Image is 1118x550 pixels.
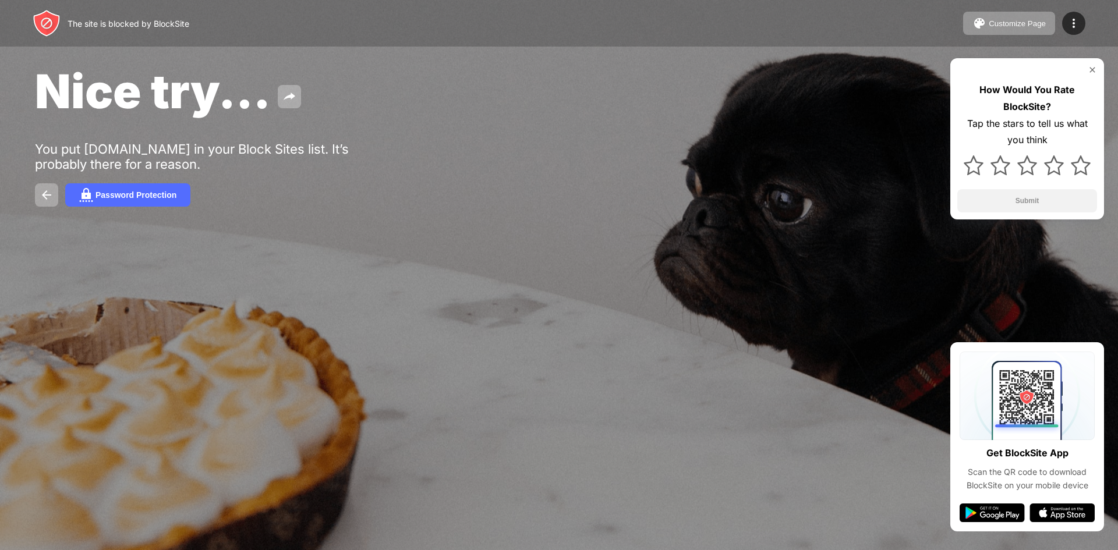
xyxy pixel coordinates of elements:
[1044,155,1064,175] img: star.svg
[65,183,190,207] button: Password Protection
[95,190,176,200] div: Password Protection
[68,19,189,29] div: The site is blocked by BlockSite
[1029,503,1095,522] img: app-store.svg
[957,189,1097,212] button: Submit
[960,352,1095,440] img: qrcode.svg
[40,188,54,202] img: back.svg
[964,155,983,175] img: star.svg
[33,9,61,37] img: header-logo.svg
[960,503,1025,522] img: google-play.svg
[1067,16,1081,30] img: menu-icon.svg
[989,19,1046,28] div: Customize Page
[986,445,1069,462] div: Get BlockSite App
[1071,155,1091,175] img: star.svg
[960,466,1095,492] div: Scan the QR code to download BlockSite on your mobile device
[1088,65,1097,74] img: rate-us-close.svg
[972,16,986,30] img: pallet.svg
[963,12,1055,35] button: Customize Page
[957,115,1097,149] div: Tap the stars to tell us what you think
[79,188,93,202] img: password.svg
[990,155,1010,175] img: star.svg
[1017,155,1037,175] img: star.svg
[282,90,296,104] img: share.svg
[957,81,1097,115] div: How Would You Rate BlockSite?
[35,141,395,172] div: You put [DOMAIN_NAME] in your Block Sites list. It’s probably there for a reason.
[35,63,271,119] span: Nice try...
